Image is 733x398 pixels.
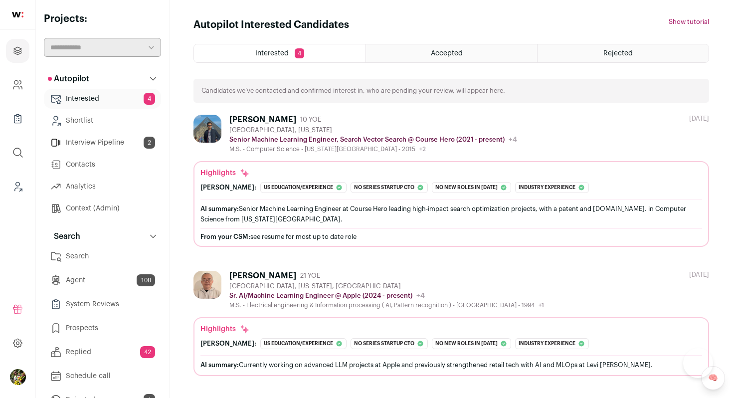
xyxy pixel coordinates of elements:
[137,274,155,286] span: 108
[193,115,709,247] a: [PERSON_NAME] 10 YOE [GEOGRAPHIC_DATA], [US_STATE] Senior Machine Learning Engineer, Search Vecto...
[431,50,463,57] span: Accepted
[6,39,29,63] a: Projects
[44,155,161,175] a: Contacts
[366,44,537,62] a: Accepted
[44,199,161,218] a: Context (Admin)
[300,272,320,280] span: 21 YOE
[539,302,544,308] span: +1
[200,168,250,178] div: Highlights
[515,338,589,349] div: Industry experience
[44,12,161,26] h2: Projects:
[416,292,425,299] span: +4
[44,246,161,266] a: Search
[229,145,517,153] div: M.S. - Computer Science - [US_STATE][GEOGRAPHIC_DATA] - 2015
[144,137,155,149] span: 2
[419,146,426,152] span: +2
[44,69,161,89] button: Autopilot
[200,362,239,368] span: AI summary:
[44,270,161,290] a: Agent108
[295,48,304,58] span: 4
[683,348,713,378] iframe: Help Scout Beacon - Open
[193,271,709,376] a: [PERSON_NAME] 21 YOE [GEOGRAPHIC_DATA], [US_STATE], [GEOGRAPHIC_DATA] Sr. AI/Machine Learning Eng...
[229,301,544,309] div: M.S. - Electrical engineering & Information processing ( AI, Pattern recognition ) - [GEOGRAPHIC_...
[200,184,256,192] div: [PERSON_NAME]:
[10,369,26,385] img: 6689865-medium_jpg
[689,271,709,279] div: [DATE]
[260,182,347,193] div: Us education/experience
[6,107,29,131] a: Company Lists
[140,346,155,358] span: 42
[44,226,161,246] button: Search
[200,233,250,240] span: From your CSM:
[48,73,89,85] p: Autopilot
[509,136,517,143] span: +4
[44,177,161,197] a: Analytics
[229,282,544,290] div: [GEOGRAPHIC_DATA], [US_STATE], [GEOGRAPHIC_DATA]
[229,292,412,300] p: Sr. AI/Machine Learning Engineer @ Apple (2024 - present)
[255,50,289,57] span: Interested
[44,89,161,109] a: Interested4
[6,175,29,199] a: Leads (Backoffice)
[193,271,221,299] img: 8c9272885cbf097c523350caf9f6b394f1fc02139eccd019c04c361cf5669265.jpg
[200,324,250,334] div: Highlights
[229,115,296,125] div: [PERSON_NAME]
[144,93,155,105] span: 4
[229,126,517,134] div: [GEOGRAPHIC_DATA], [US_STATE]
[200,340,256,348] div: [PERSON_NAME]:
[701,366,725,390] a: 🧠
[10,369,26,385] button: Open dropdown
[12,12,23,17] img: wellfound-shorthand-0d5821cbd27db2630d0214b213865d53afaa358527fdda9d0ea32b1df1b89c2c.svg
[193,18,349,32] h1: Autopilot Interested Candidates
[538,44,709,62] a: Rejected
[229,271,296,281] div: [PERSON_NAME]
[669,18,709,26] button: Show tutorial
[200,205,239,212] span: AI summary:
[6,73,29,97] a: Company and ATS Settings
[44,111,161,131] a: Shortlist
[229,136,505,144] p: Senior Machine Learning Engineer, Search Vector Search @ Course Hero (2021 - present)
[515,182,589,193] div: Industry experience
[200,233,702,241] div: see resume for most up to date role
[44,294,161,314] a: System Reviews
[44,366,161,386] a: Schedule call
[48,230,80,242] p: Search
[351,182,428,193] div: No series startup cto
[200,203,702,224] div: Senior Machine Learning Engineer at Course Hero leading high-impact search optimization projects,...
[44,318,161,338] a: Prospects
[200,360,702,370] div: Currently working on advanced LLM projects at Apple and previously strengthened retail tech with ...
[603,50,633,57] span: Rejected
[432,338,511,349] div: No new roles in [DATE]
[193,115,221,143] img: 7f29f6956060c071c722338f639efd3b70d08faca20e208ff310dbc38cab047f
[44,342,161,362] a: Replied42
[432,182,511,193] div: No new roles in [DATE]
[44,133,161,153] a: Interview Pipeline2
[351,338,428,349] div: No series startup cto
[689,115,709,123] div: [DATE]
[201,87,505,95] p: Candidates we’ve contacted and confirmed interest in, who are pending your review, will appear here.
[300,116,321,124] span: 10 YOE
[260,338,347,349] div: Us education/experience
